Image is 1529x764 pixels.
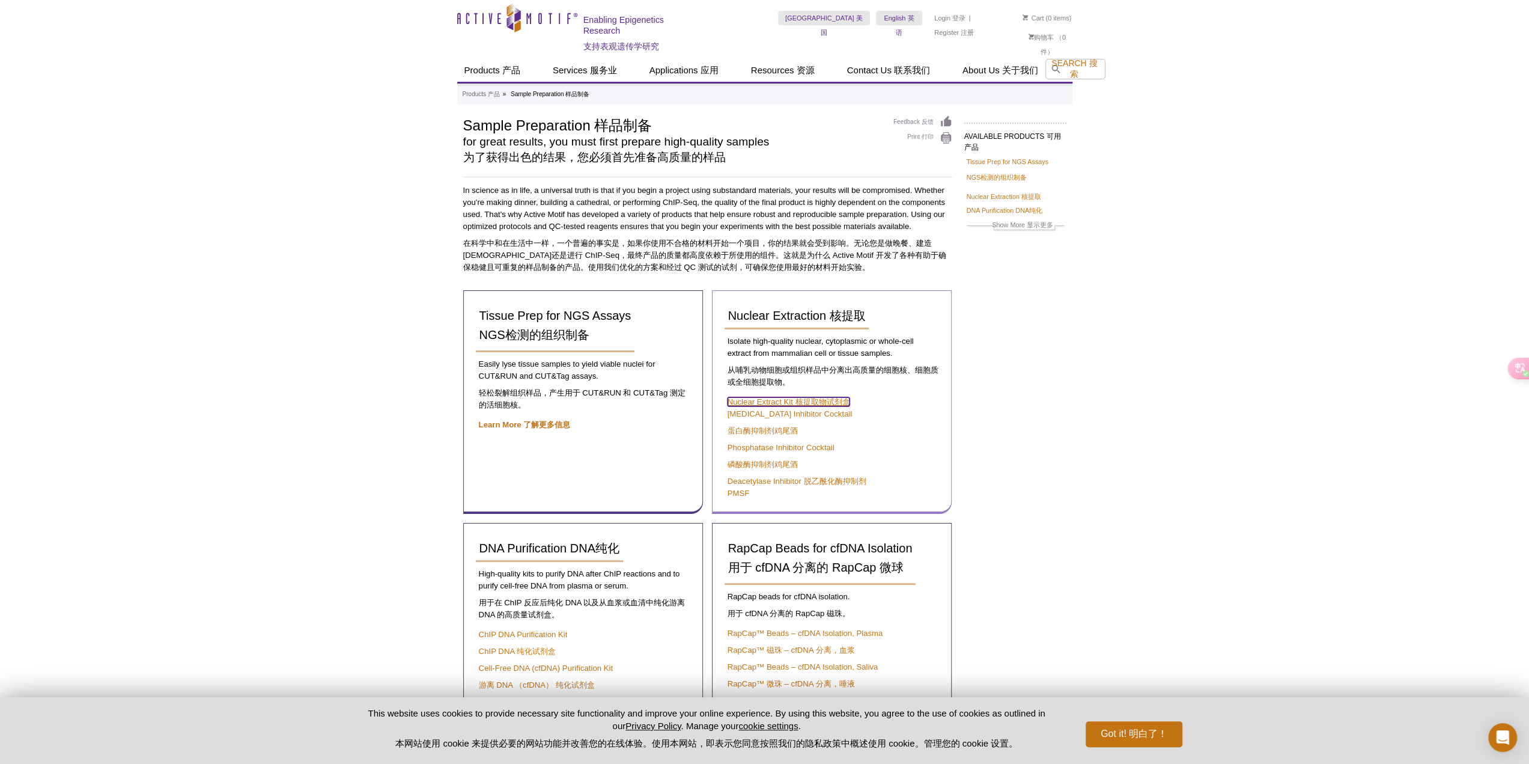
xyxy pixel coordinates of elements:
[463,151,726,163] font: 为了获得出色的结果，您必须首先准备高质量的样品
[967,174,1027,181] font: NGS检测的组织制备
[479,647,556,656] font: ChIP DNA 纯化试剂盒
[725,591,939,625] p: RapCap beads for cfDNA isolation.
[476,358,690,416] p: Easily lyse tissue samples to yield viable nuclei for CUT&RUN and CUT&Tag assays.
[893,132,952,145] a: Print 打印
[523,420,570,429] font: 了解更多信息
[893,115,952,129] a: Feedback 反馈
[961,29,974,36] font: 注册
[967,156,1048,188] a: Tissue Prep for NGS AssaysNGS检测的组织制备
[728,443,834,469] a: Phosphatase Inhibitor Cocktail磷酸酶抑制剂鸡尾酒
[488,91,500,97] font: 产品
[511,91,589,97] li: Sample Preparation
[625,721,681,731] a: Privacy Policy
[778,11,870,25] a: [GEOGRAPHIC_DATA]
[797,65,815,75] font: 资源
[1051,58,1097,79] span: Search
[934,28,974,37] a: Register 注册
[701,65,719,75] font: 应用
[728,409,853,435] a: [MEDICAL_DATA] Inhibitor Cocktail蛋白酶抑制剂鸡尾酒
[479,309,631,341] span: Tissue Prep for NGS Assays
[728,365,938,387] font: 从哺乳动物细胞或组织样品中分离出高质量的细胞核、细胞质或全细胞提取物。
[955,59,1045,82] a: About Us 关于我们
[728,477,866,486] a: Deacetylase Inhibitor 脱乙酰化酶抑制剂
[463,239,946,272] font: 在科学中和在生活中一样，一个普遍的事实是，如果你使用不合格的材料开始一个项目，你的结果就会受到影响。无论您是做晚餐、建造[DEMOGRAPHIC_DATA]还是进行 ChIP-Seq，最终产品的...
[479,680,595,689] font: 游离 DNA （cfDNA） 纯化试剂盒
[922,118,934,125] font: 反馈
[934,14,965,22] a: Login 登录
[1015,207,1042,214] font: DNA纯化
[952,14,965,22] font: 登录
[1029,34,1034,40] img: Your Cart
[1002,65,1038,75] font: 关于我们
[803,477,866,486] font: 脱乙酰化酶抑制剂
[457,59,527,82] a: Products 产品
[728,629,883,655] a: RapCap™ Beads – cfDNA Isolation, PlasmaRapCap™ 磁珠 – cfDNA 分离，血浆
[728,309,866,322] span: Nuclear Extraction
[476,303,635,352] a: Tissue Prep for NGS AssaysNGS检测的组织制备
[1029,34,1066,55] font: 购物车 （0 件）
[894,65,930,75] font: 联系我们
[463,185,952,278] p: In science as in life, a universal truth is that if you begin a project using substandard materia...
[1023,14,1044,22] a: Cart
[347,707,1066,754] p: This website uses cookies to provide necessary site functionality and improve your online experie...
[476,536,623,562] a: DNA Purification DNA纯化
[725,536,916,585] a: RapCap Beads for cfDNA Isolation用于 cfDNA 分离的 RapCap 微球
[795,397,850,406] font: 核提取物试剂盒
[502,65,520,75] font: 产品
[463,115,881,133] h1: Sample Preparation
[642,59,726,82] a: Applications 应用
[728,542,913,574] span: RapCap Beads for cfDNA Isolation
[1129,729,1167,739] font: 明白了！
[922,133,934,140] font: 打印
[969,11,971,25] li: |
[967,219,1064,233] a: Show More 显示更多
[728,460,798,469] font: 磷酸酶抑制剂鸡尾酒
[590,65,617,75] font: 服务业
[738,721,798,731] button: cookie settings
[744,59,822,82] a: Resources 资源
[1488,723,1517,752] div: Open Intercom Messenger
[728,489,750,498] a: PMSF
[967,191,1041,202] a: Nuclear Extraction 核提取
[728,662,878,688] a: RapCap™ Beads – cfDNA Isolation, SalivaRapCap™ 微珠 – cfDNA 分离，唾液
[728,426,798,435] font: 蛋白酶抑制剂鸡尾酒
[479,598,685,619] font: 用于在 ChIP 反应后纯化 DNA 以及从血浆或血清中纯化游离 DNA 的高质量试剂盒。
[840,59,937,82] a: Contact Us 联系我们
[728,609,850,618] font: 用于 cfDNA 分离的 RapCap 磁珠。
[570,542,619,555] font: DNA纯化
[395,738,1018,748] font: 本网站使用 cookie 来提供必要的网站功能并改善您的在线体验。使用本网站，即表示您同意按照我们的隐私政策中概述使用 cookie。管理您的 cookie 设置。
[583,14,695,57] h2: Enabling Epigenetics Research
[728,561,904,574] font: 用于 cfDNA 分离的 RapCap 微球
[728,679,855,688] font: RapCap™ 微珠 – cfDNA 分离，唾液
[964,132,1061,151] font: 可用产品
[725,335,939,393] p: Isolate high-quality nuclear, cytoplasmic or whole-cell extract from mammalian cell or tissue sam...
[728,646,855,655] font: RapCap™ 磁珠 – cfDNA 分离，血浆
[546,59,624,82] a: Services 服务业
[1022,11,1072,64] li: (0 items)
[1021,193,1041,200] font: 核提取
[583,41,659,51] font: 支持表观遗传学研究
[728,397,850,406] a: Nuclear Extract Kit 核提取物试剂盒
[479,420,571,429] a: Learn More 了解更多信息
[479,388,685,409] font: 轻松裂解组织样品，产生用于 CUT&RUN 和 CUT&Tag 测定的活细胞核。
[1023,14,1028,20] img: Your Cart
[463,136,881,168] h2: for great results, you must first prepare high-quality samples
[725,303,869,329] a: Nuclear Extraction 核提取
[565,91,589,97] font: 样品制备
[1086,721,1182,747] button: Got it! 明白了！
[594,117,652,133] font: 样品制备
[1027,221,1053,228] font: 显示更多
[479,328,589,341] font: NGS检测的组织制备
[479,664,613,689] a: Cell-Free DNA (cfDNA) Purification Kit游离 DNA （cfDNA） 纯化试剂盒
[479,542,619,555] span: DNA Purification
[479,420,571,429] strong: Learn More
[503,91,506,97] li: »
[967,205,1042,216] a: DNA Purification DNA纯化
[1045,58,1104,81] button: Search 搜索
[829,309,865,322] font: 核提取
[463,89,500,100] a: Products 产品
[476,568,690,626] p: High-quality kits to purify DNA after ChIP reactions and to purify cell-free DNA from plasma or s...
[876,11,923,25] a: English
[964,123,1066,155] h2: AVAILABLE PRODUCTS
[479,630,568,656] a: ChIP DNA Purification KitChIP DNA 纯化试剂盒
